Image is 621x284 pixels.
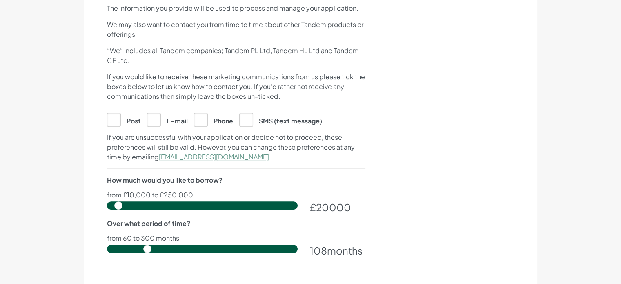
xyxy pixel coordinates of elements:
[107,219,190,228] label: Over what period of time?
[310,243,365,258] div: months
[107,132,365,162] p: If you are unsuccessful with your application or decide not to proceed, these preferences will st...
[107,235,365,242] p: from 60 to 300 months
[316,201,351,213] span: 20000
[159,152,269,161] a: [EMAIL_ADDRESS][DOMAIN_NAME]
[239,113,322,126] label: SMS (text message)
[310,244,327,257] span: 108
[107,113,141,126] label: Post
[194,113,233,126] label: Phone
[107,72,365,101] p: If you would like to receive these marketing communications from us please tick the boxes below t...
[107,46,365,65] p: “We” includes all Tandem companies; Tandem PL Ltd, Tandem HL Ltd and Tandem CF Ltd.
[107,192,365,198] p: from £10,000 to £250,000
[147,113,188,126] label: E-mail
[107,175,223,185] label: How much would you like to borrow?
[107,3,365,13] p: The information you provide will be used to process and manage your application.
[310,200,365,215] div: £
[107,20,365,39] p: We may also want to contact you from time to time about other Tandem products or offerings.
